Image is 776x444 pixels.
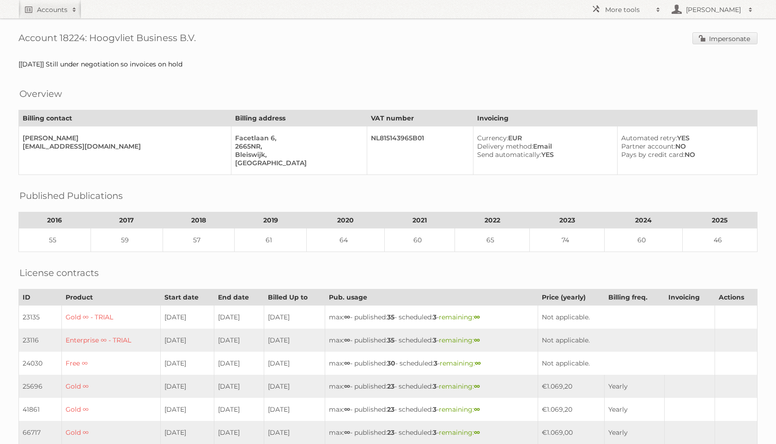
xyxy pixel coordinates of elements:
[325,398,538,421] td: max: - published: - scheduled: -
[161,306,214,329] td: [DATE]
[474,405,480,414] strong: ∞
[62,329,161,352] td: Enterprise ∞ - TRIAL
[477,134,610,142] div: EUR
[439,382,480,390] span: remaining:
[19,289,62,306] th: ID
[344,428,350,437] strong: ∞
[91,228,163,252] td: 59
[538,352,715,375] td: Not applicable.
[475,359,481,367] strong: ∞
[161,329,214,352] td: [DATE]
[19,398,62,421] td: 41861
[604,289,664,306] th: Billing freq.
[19,228,91,252] td: 55
[477,142,533,150] span: Delivery method:
[19,375,62,398] td: 25696
[161,375,214,398] td: [DATE]
[538,329,715,352] td: Not applicable.
[477,150,541,159] span: Send automatically:
[433,428,436,437] strong: 3
[439,336,480,344] span: remaining:
[439,428,480,437] span: remaining:
[604,421,664,444] td: Yearly
[440,359,481,367] span: remaining:
[434,359,437,367] strong: 3
[37,5,67,14] h2: Accounts
[214,289,264,306] th: End date
[19,306,62,329] td: 23135
[214,421,264,444] td: [DATE]
[439,405,480,414] span: remaining:
[387,313,394,321] strong: 35
[161,421,214,444] td: [DATE]
[235,150,360,159] div: Bleiswijk,
[474,382,480,390] strong: ∞
[692,32,758,44] a: Impersonate
[19,189,123,203] h2: Published Publications
[344,382,350,390] strong: ∞
[19,329,62,352] td: 23116
[214,329,264,352] td: [DATE]
[684,5,744,14] h2: [PERSON_NAME]
[367,110,473,126] th: VAT number
[19,421,62,444] td: 66717
[530,212,605,228] th: 2023
[384,228,455,252] td: 60
[605,228,682,252] td: 60
[715,289,757,306] th: Actions
[19,110,231,126] th: Billing contact
[19,87,62,101] h2: Overview
[433,313,436,321] strong: 3
[530,228,605,252] td: 74
[163,212,235,228] th: 2018
[23,134,224,142] div: [PERSON_NAME]
[325,352,538,375] td: max: - published: - scheduled: -
[161,289,214,306] th: Start date
[231,110,367,126] th: Billing address
[307,228,384,252] td: 64
[307,212,384,228] th: 2020
[62,375,161,398] td: Gold ∞
[621,134,750,142] div: YES
[264,329,325,352] td: [DATE]
[264,398,325,421] td: [DATE]
[235,228,307,252] td: 61
[474,313,480,321] strong: ∞
[538,421,604,444] td: €1.069,00
[214,306,264,329] td: [DATE]
[621,142,750,150] div: NO
[367,126,473,175] td: NL815143965B01
[538,375,604,398] td: €1.069,20
[384,212,455,228] th: 2021
[387,405,394,414] strong: 23
[477,150,610,159] div: YES
[325,329,538,352] td: max: - published: - scheduled: -
[18,32,758,46] h1: Account 18224: Hoogvliet Business B.V.
[91,212,163,228] th: 2017
[477,142,610,150] div: Email
[538,306,715,329] td: Not applicable.
[264,289,325,306] th: Billed Up to
[477,134,508,142] span: Currency:
[62,306,161,329] td: Gold ∞ - TRIAL
[682,228,757,252] td: 46
[325,306,538,329] td: max: - published: - scheduled: -
[455,212,530,228] th: 2022
[538,289,604,306] th: Price (yearly)
[18,60,758,68] div: [[DATE]] Still under negotiation so invoices on hold
[433,382,436,390] strong: 3
[62,398,161,421] td: Gold ∞
[235,142,360,150] div: 2665NR,
[214,398,264,421] td: [DATE]
[264,352,325,375] td: [DATE]
[264,375,325,398] td: [DATE]
[344,336,350,344] strong: ∞
[161,352,214,375] td: [DATE]
[344,359,350,367] strong: ∞
[621,134,677,142] span: Automated retry:
[264,306,325,329] td: [DATE]
[387,428,394,437] strong: 23
[433,405,436,414] strong: 3
[474,336,480,344] strong: ∞
[474,428,480,437] strong: ∞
